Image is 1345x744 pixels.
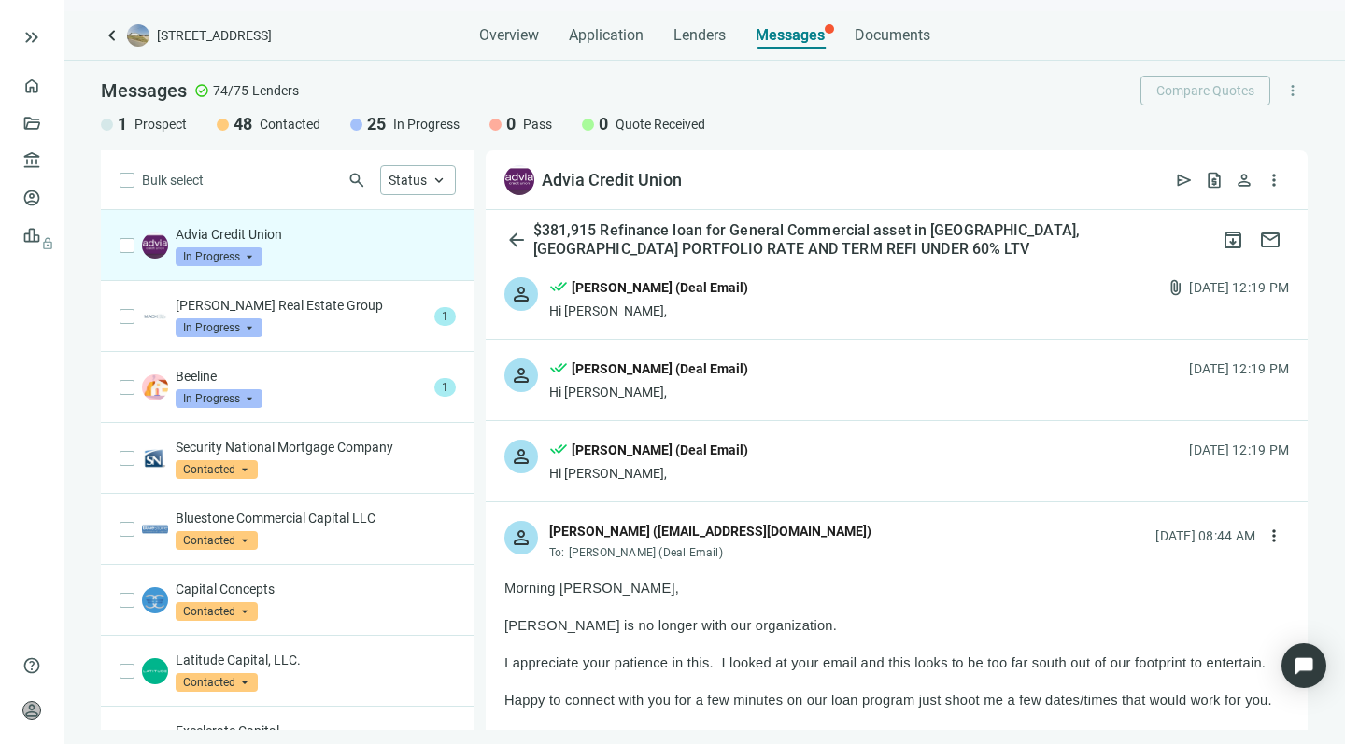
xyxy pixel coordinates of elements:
span: send [1175,171,1194,190]
p: Security National Mortgage Company [176,438,456,456]
span: 48 [234,113,252,135]
span: person [510,364,532,386]
span: Contacted [176,602,258,621]
span: 0 [599,113,608,135]
span: Status [389,173,427,188]
div: Hi [PERSON_NAME], [549,464,748,483]
span: done_all [549,440,568,464]
button: more_vert [1278,76,1308,105]
span: Documents [855,26,930,45]
span: 1 [434,307,456,326]
button: person [1229,165,1259,195]
span: keyboard_arrow_up [431,172,447,189]
span: check_circle [194,83,209,98]
span: done_all [549,358,568,383]
span: Messages [756,26,825,44]
span: more_vert [1284,82,1301,99]
span: 74/75 [213,81,248,100]
div: [PERSON_NAME] (Deal Email) [572,358,748,379]
span: Bulk select [142,170,204,190]
span: person [510,526,532,549]
p: Capital Concepts [176,580,456,598]
button: more_vert [1259,165,1289,195]
div: Advia Credit Union [542,169,682,191]
span: Prospect [134,115,187,133]
img: 99a74a49-602c-41ac-bfdf-b376c4642125 [142,587,168,613]
span: more_vert [1265,171,1283,190]
div: To: [549,545,871,560]
span: person [510,445,532,468]
div: [PERSON_NAME] (Deal Email) [572,277,748,298]
span: arrow_back [505,229,528,251]
button: request_quote [1199,165,1229,195]
span: done_all [549,277,568,302]
span: person [510,283,532,305]
span: Application [569,26,644,45]
span: help [22,656,41,675]
div: Open Intercom Messenger [1281,643,1326,688]
span: request_quote [1205,171,1224,190]
span: Contacted [176,460,258,479]
img: 73953b66-b46a-4d3b-b744-4a2207e4f75a [142,658,168,684]
span: [PERSON_NAME] (Deal Email) [569,546,723,559]
span: Contacted [176,531,258,550]
a: keyboard_arrow_left [101,24,123,47]
div: [DATE] 12:19 PM [1189,277,1289,298]
button: Compare Quotes [1140,76,1270,105]
span: 1 [118,113,127,135]
div: [DATE] 08:44 AM [1155,526,1255,546]
span: 0 [506,113,516,135]
div: $381,915 Refinance loan for General Commercial asset in [GEOGRAPHIC_DATA], [GEOGRAPHIC_DATA] PORT... [530,221,1214,259]
div: [PERSON_NAME] (Deal Email) [572,440,748,460]
img: daec3efa-07db-418b-869b-6cdbf9b720dc [142,516,168,542]
div: [PERSON_NAME] ([EMAIL_ADDRESS][DOMAIN_NAME]) [549,521,871,541]
p: Latitude Capital, LLC. [176,651,456,669]
p: Beeline [176,367,427,386]
span: search [347,171,366,190]
img: deal-logo [127,24,149,47]
span: Quote Received [616,115,705,133]
img: 6881666d-d29e-4e6a-9a63-0b6b8949c234 [142,303,168,330]
button: more_vert [1259,521,1289,551]
span: Messages [101,79,187,102]
span: archive [1222,229,1244,251]
button: mail [1252,221,1289,259]
span: attach_file [1167,278,1185,297]
span: mail [1259,229,1281,251]
img: fff09a52-c797-430f-996f-d45095032efc [142,232,168,259]
span: 1 [434,378,456,397]
span: In Progress [176,389,262,408]
div: Hi [PERSON_NAME], [549,383,748,401]
img: e7d4e2b7-5148-4db5-9cc8-faf04dac73ff [142,445,168,471]
span: person [22,701,41,720]
span: more_vert [1265,526,1283,545]
button: send [1169,165,1199,195]
img: 0b74f531-f4a5-47d2-8409-5048ab70a5cb [142,374,168,400]
button: keyboard_double_arrow_right [21,26,43,49]
img: fff09a52-c797-430f-996f-d45095032efc [504,165,534,195]
span: In Progress [393,115,460,133]
span: person [1235,171,1253,190]
button: archive [1214,221,1252,259]
span: Lenders [252,81,299,100]
div: [DATE] 12:19 PM [1189,440,1289,460]
span: In Progress [176,318,262,337]
div: [DATE] 12:19 PM [1189,358,1289,379]
span: 25 [367,113,386,135]
span: Contacted [260,115,320,133]
span: [STREET_ADDRESS] [157,26,272,45]
p: Bluestone Commercial Capital LLC [176,509,456,527]
p: Advia Credit Union [176,225,456,244]
span: Pass [523,115,552,133]
button: arrow_back [504,221,530,259]
span: In Progress [176,247,262,266]
span: Lenders [673,26,726,45]
p: Excelerate Capital [176,722,456,740]
div: Hi [PERSON_NAME], [549,302,748,320]
span: Overview [479,26,539,45]
p: [PERSON_NAME] Real Estate Group [176,296,427,315]
span: Contacted [176,673,258,692]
